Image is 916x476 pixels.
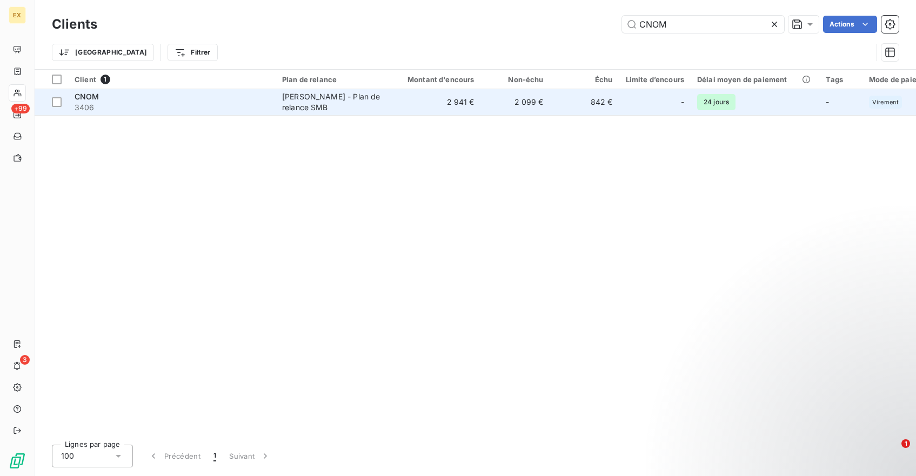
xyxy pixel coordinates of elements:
[395,75,474,84] div: Montant d'encours
[700,371,916,447] iframe: Intercom notifications message
[75,75,96,84] span: Client
[550,89,619,115] td: 842 €
[487,75,544,84] div: Non-échu
[9,452,26,470] img: Logo LeanPay
[101,75,110,84] span: 1
[481,89,550,115] td: 2 099 €
[207,445,223,467] button: 1
[697,75,813,84] div: Délai moyen de paiement
[872,99,899,105] span: Virement
[622,16,784,33] input: Rechercher
[75,92,99,101] span: CNOM
[557,75,613,84] div: Échu
[61,451,74,461] span: 100
[20,355,30,365] span: 3
[52,44,154,61] button: [GEOGRAPHIC_DATA]
[901,439,910,448] span: 1
[879,439,905,465] iframe: Intercom live chat
[142,445,207,467] button: Précédent
[11,104,30,113] span: +99
[626,75,684,84] div: Limite d’encours
[213,451,216,461] span: 1
[223,445,277,467] button: Suivant
[282,75,382,84] div: Plan de relance
[75,102,269,113] span: 3406
[388,89,481,115] td: 2 941 €
[52,15,97,34] h3: Clients
[823,16,877,33] button: Actions
[826,97,829,106] span: -
[826,75,856,84] div: Tags
[9,6,26,24] div: EX
[282,91,382,113] div: [PERSON_NAME] - Plan de relance SMB
[697,94,736,110] span: 24 jours
[168,44,217,61] button: Filtrer
[681,97,684,108] span: -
